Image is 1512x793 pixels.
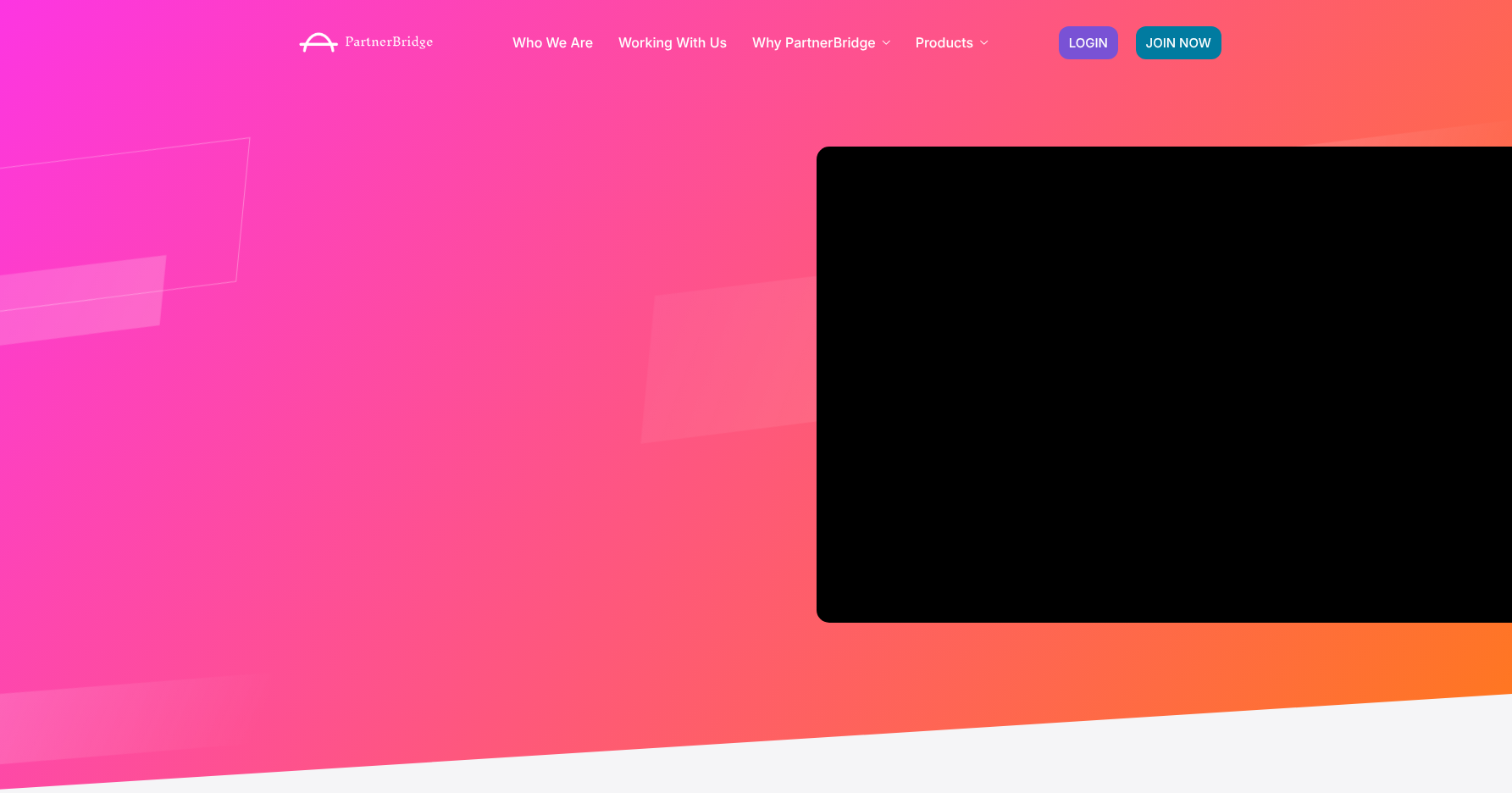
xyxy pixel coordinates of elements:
a: LOGIN [1059,26,1118,59]
a: Products [916,36,988,49]
a: Why PartnerBridge [752,36,890,49]
a: JOIN NOW [1136,26,1221,59]
span: JOIN NOW [1146,36,1211,49]
a: Who We Are [512,36,593,49]
span: LOGIN [1069,36,1108,49]
a: Working With Us [618,36,727,49]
